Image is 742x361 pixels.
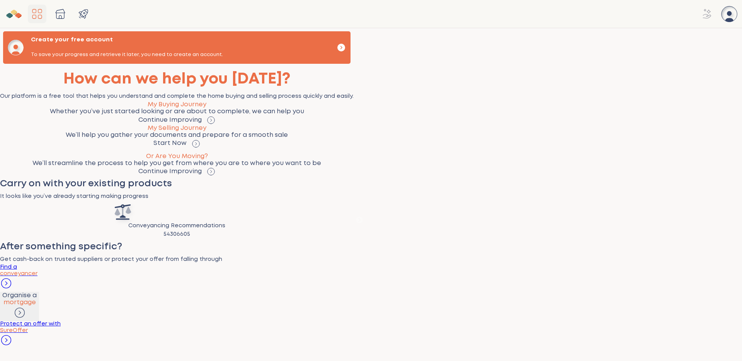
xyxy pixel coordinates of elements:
[31,36,223,44] p: Create your free account
[63,72,291,86] em: How can we help you [DATE]?
[698,5,716,23] span: Refer for £30
[3,31,351,64] button: Create your free accountTo save your progress and retrieve it later, you need to create an account.
[112,223,242,230] p: Conveyancing Recommendations
[28,5,46,23] span: Dashboard
[51,5,70,23] span: Properties
[146,153,208,159] em: Or Are You Moving?
[3,300,36,305] em: mortgage
[148,125,206,131] em: My Selling Journey
[148,102,206,107] em: My Buying Journey
[153,140,187,147] p: Start Now
[31,51,223,59] p: To save your progress and retrieve it later, you need to create an account.
[74,5,93,23] span: Products
[138,117,202,124] p: Continue Improving
[2,292,37,307] p: Organise a
[112,201,242,239] a: Conveyancing Recommendations54306605
[138,168,202,175] p: Continue Improving
[112,230,242,239] p: 54306605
